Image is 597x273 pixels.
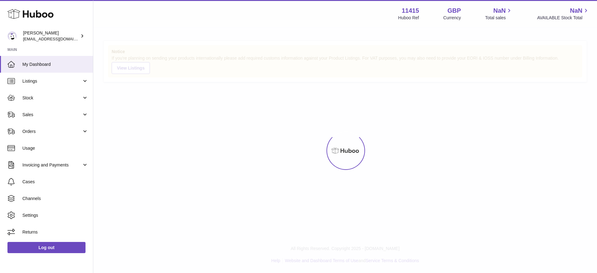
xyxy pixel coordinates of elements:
[537,15,590,21] span: AVAILABLE Stock Total
[22,112,82,118] span: Sales
[22,196,88,202] span: Channels
[7,31,17,41] img: care@shopmanto.uk
[485,15,513,21] span: Total sales
[7,242,86,253] a: Log out
[22,129,82,134] span: Orders
[22,162,82,168] span: Invoicing and Payments
[22,179,88,185] span: Cases
[398,15,419,21] div: Huboo Ref
[22,145,88,151] span: Usage
[23,30,79,42] div: [PERSON_NAME]
[22,229,88,235] span: Returns
[443,15,461,21] div: Currency
[22,61,88,67] span: My Dashboard
[493,7,506,15] span: NaN
[537,7,590,21] a: NaN AVAILABLE Stock Total
[23,36,91,41] span: [EMAIL_ADDRESS][DOMAIN_NAME]
[447,7,461,15] strong: GBP
[22,212,88,218] span: Settings
[402,7,419,15] strong: 11415
[485,7,513,21] a: NaN Total sales
[22,78,82,84] span: Listings
[570,7,582,15] span: NaN
[22,95,82,101] span: Stock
